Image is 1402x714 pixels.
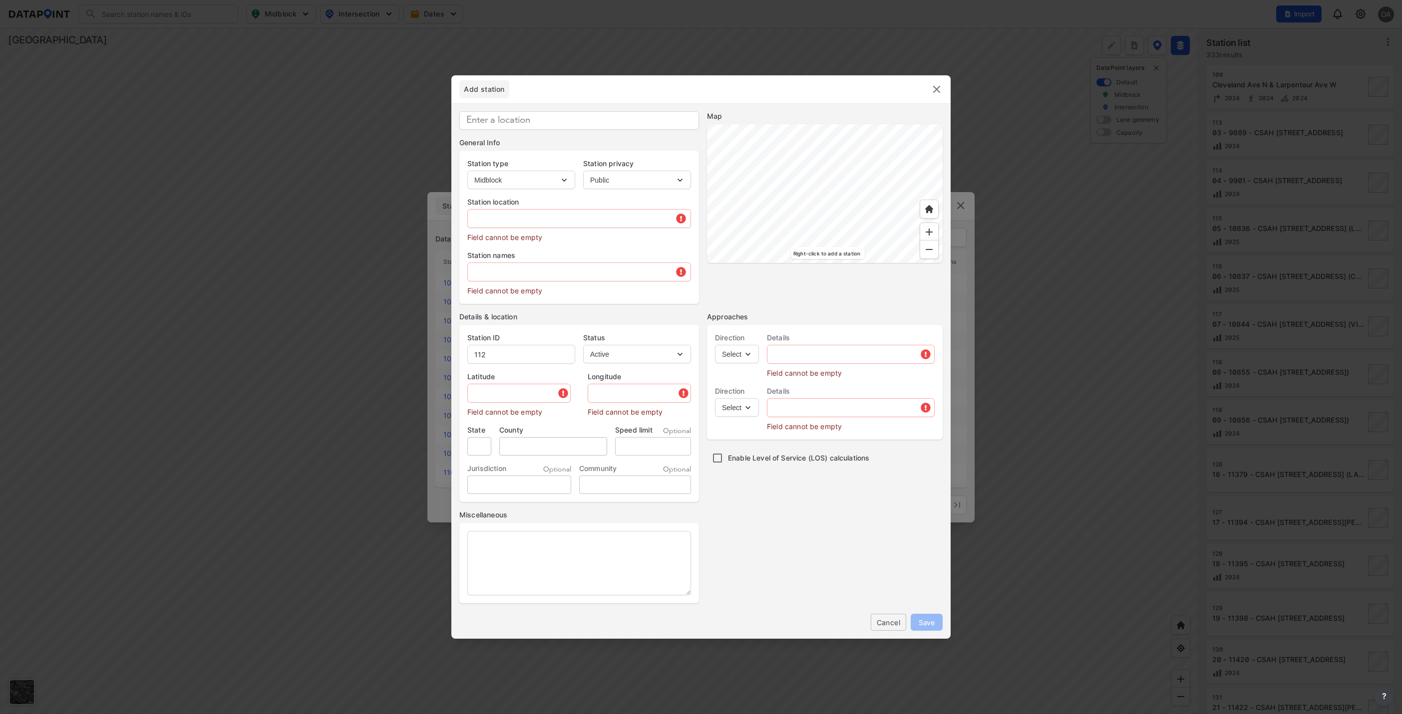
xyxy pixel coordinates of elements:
[467,197,691,207] label: Station location
[467,159,575,169] label: Station type
[499,425,607,435] label: County
[663,426,691,436] span: Optional
[767,364,935,378] p: Field cannot be empty
[459,138,699,148] div: General Info
[615,425,653,435] label: Speed limit
[588,403,691,417] p: Field cannot be empty
[1374,686,1394,706] button: more
[871,614,906,631] button: Cancel
[467,403,571,417] p: Field cannot be empty
[715,333,759,343] label: Direction
[467,250,691,260] label: Station names
[767,333,935,343] label: Details
[715,386,759,396] label: Direction
[459,111,699,130] input: Enter a location
[767,417,935,432] p: Field cannot be empty
[459,80,509,98] div: full width tabs example
[707,111,943,121] div: Map
[583,333,691,343] label: Status
[459,84,509,94] span: Add station
[543,465,571,475] span: Optional
[707,448,947,469] div: Enable Level of Service (LOS) calculations
[467,228,691,242] p: Field cannot be empty
[467,281,691,296] p: Field cannot be empty
[467,464,506,474] label: Jurisdiction
[467,372,571,382] label: Latitude
[767,386,935,396] label: Details
[1380,690,1388,702] span: ?
[931,83,943,95] img: close.efbf2170.svg
[459,510,699,520] label: Miscellaneous
[467,333,575,343] label: Station ID
[588,372,691,382] label: Longitude
[459,312,699,322] div: Details & location
[579,464,617,474] label: Community
[707,312,943,322] div: Approaches
[583,159,691,169] label: Station privacy
[663,465,691,475] span: Optional
[879,617,898,628] span: Cancel
[467,425,491,435] label: State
